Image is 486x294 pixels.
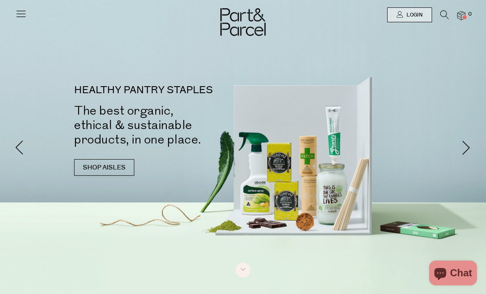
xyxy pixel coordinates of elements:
a: 0 [457,11,465,20]
a: Login [387,7,432,22]
span: 0 [466,11,474,18]
span: Login [404,12,423,19]
inbox-online-store-chat: Shopify online store chat [427,261,479,287]
a: SHOP AISLES [74,159,134,176]
h2: The best organic, ethical & sustainable products, in one place. [74,103,255,147]
p: HEALTHY PANTRY STAPLES [74,85,255,95]
img: Part&Parcel [220,8,266,36]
